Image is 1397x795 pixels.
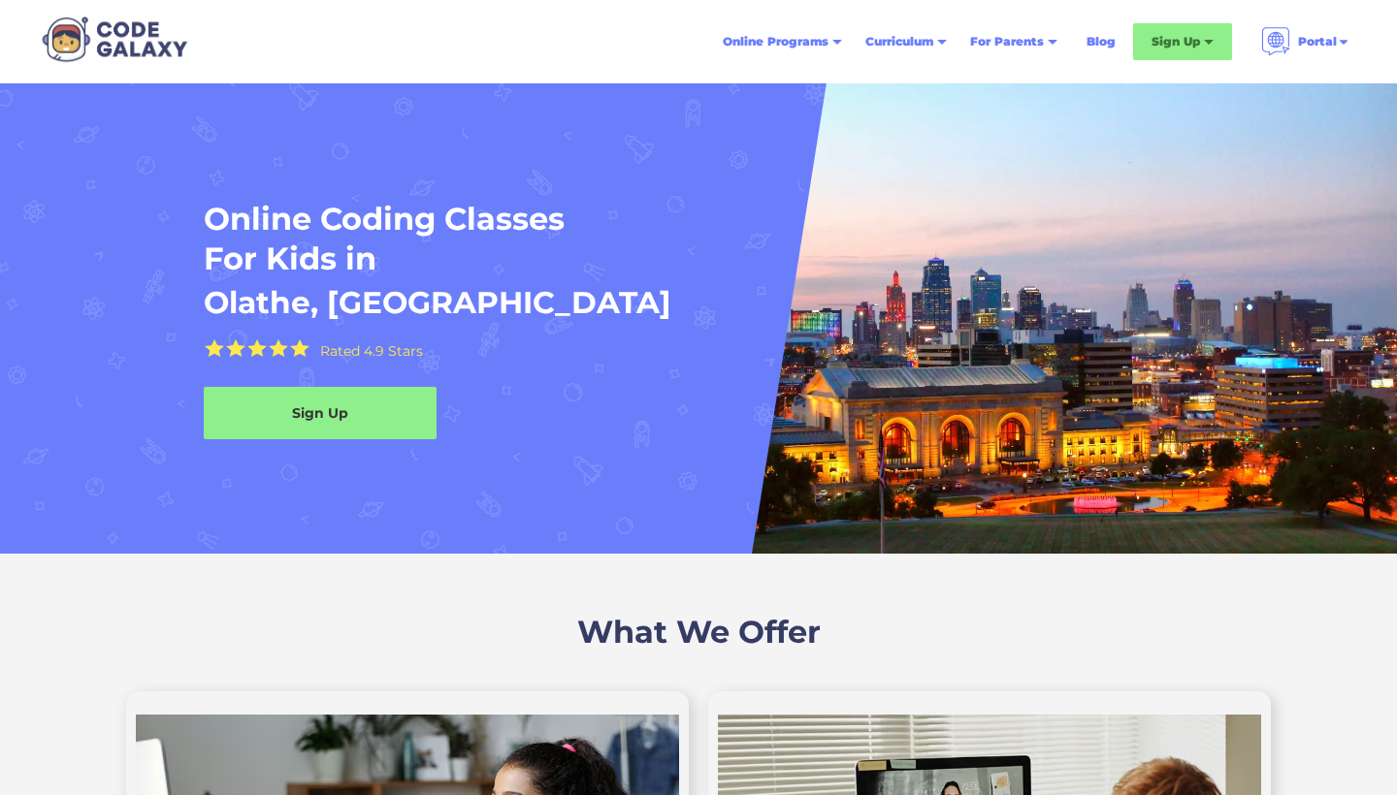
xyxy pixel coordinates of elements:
div: For Parents [958,24,1069,59]
a: Sign Up [204,387,437,439]
div: Online Programs [711,24,854,59]
div: Curriculum [865,32,933,51]
div: For Parents [970,32,1044,51]
div: Sign Up [1152,32,1200,51]
div: Curriculum [854,24,958,59]
div: Online Programs [723,32,828,51]
img: Yellow Star - the Code Galaxy [269,339,288,358]
div: Sign Up [1133,23,1232,60]
div: Sign Up [204,403,437,423]
h1: Olathe, [GEOGRAPHIC_DATA] [204,283,671,323]
a: Blog [1075,24,1127,59]
div: Rated 4.9 Stars [320,344,423,358]
img: Yellow Star - the Code Galaxy [226,339,245,358]
div: Portal [1298,32,1337,51]
h1: Online Coding Classes For Kids in [204,199,1042,279]
div: Portal [1250,19,1362,64]
img: Yellow Star - the Code Galaxy [247,339,267,358]
img: Yellow Star - the Code Galaxy [205,339,224,358]
img: Yellow Star - the Code Galaxy [290,339,309,358]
